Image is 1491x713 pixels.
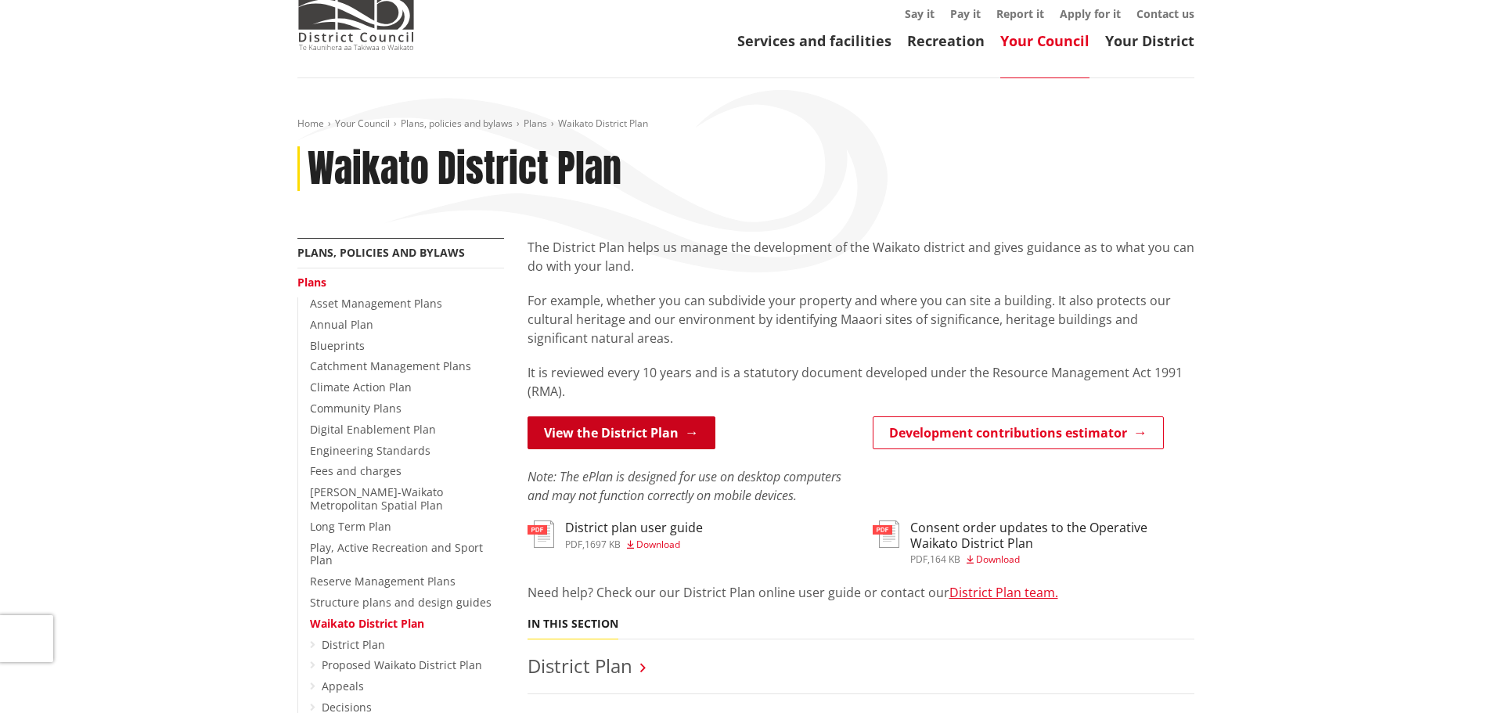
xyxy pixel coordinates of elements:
span: 164 KB [930,553,960,566]
a: View the District Plan [528,416,715,449]
a: Reserve Management Plans [310,574,456,589]
span: Download [976,553,1020,566]
a: Annual Plan [310,317,373,332]
span: Download [636,538,680,551]
a: Plans [524,117,547,130]
a: Development contributions estimator [873,416,1164,449]
h3: District plan user guide [565,520,703,535]
a: Pay it [950,6,981,21]
div: , [910,555,1194,564]
h1: Waikato District Plan [308,146,621,192]
a: Structure plans and design guides [310,595,492,610]
img: document-pdf.svg [873,520,899,548]
a: Appeals [322,679,364,693]
span: 1697 KB [585,538,621,551]
a: Blueprints [310,338,365,353]
a: Home [297,117,324,130]
a: Your Council [1000,31,1089,50]
a: District Plan [528,653,632,679]
a: Digital Enablement Plan [310,422,436,437]
p: It is reviewed every 10 years and is a statutory document developed under the Resource Management... [528,363,1194,401]
h3: Consent order updates to the Operative Waikato District Plan [910,520,1194,550]
a: Your District [1105,31,1194,50]
a: Apply for it [1060,6,1121,21]
img: document-pdf.svg [528,520,554,548]
a: District plan user guide pdf,1697 KB Download [528,520,703,549]
a: Fees and charges [310,463,402,478]
a: Plans, policies and bylaws [297,245,465,260]
iframe: Messenger Launcher [1419,647,1475,704]
a: Consent order updates to the Operative Waikato District Plan pdf,164 KB Download [873,520,1194,564]
span: Waikato District Plan [558,117,648,130]
span: pdf [910,553,927,566]
a: Waikato District Plan [310,616,424,631]
a: Report it [996,6,1044,21]
a: District Plan team. [949,584,1058,601]
a: Say it [905,6,935,21]
nav: breadcrumb [297,117,1194,131]
h5: In this section [528,618,618,631]
p: For example, whether you can subdivide your property and where you can site a building. It also p... [528,291,1194,347]
a: Proposed Waikato District Plan [322,657,482,672]
a: Plans, policies and bylaws [401,117,513,130]
a: Recreation [907,31,985,50]
a: Contact us [1136,6,1194,21]
a: Climate Action Plan [310,380,412,394]
div: , [565,540,703,549]
a: Your Council [335,117,390,130]
a: Services and facilities [737,31,891,50]
a: Catchment Management Plans [310,358,471,373]
a: [PERSON_NAME]-Waikato Metropolitan Spatial Plan [310,484,443,513]
a: Community Plans [310,401,402,416]
a: Asset Management Plans [310,296,442,311]
a: Play, Active Recreation and Sport Plan [310,540,483,568]
a: District Plan [322,637,385,652]
p: The District Plan helps us manage the development of the Waikato district and gives guidance as t... [528,238,1194,275]
a: Long Term Plan [310,519,391,534]
p: Need help? Check our our District Plan online user guide or contact our [528,583,1194,602]
a: Plans [297,275,326,290]
span: pdf [565,538,582,551]
a: Engineering Standards [310,443,430,458]
em: Note: The ePlan is designed for use on desktop computers and may not function correctly on mobile... [528,468,841,504]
